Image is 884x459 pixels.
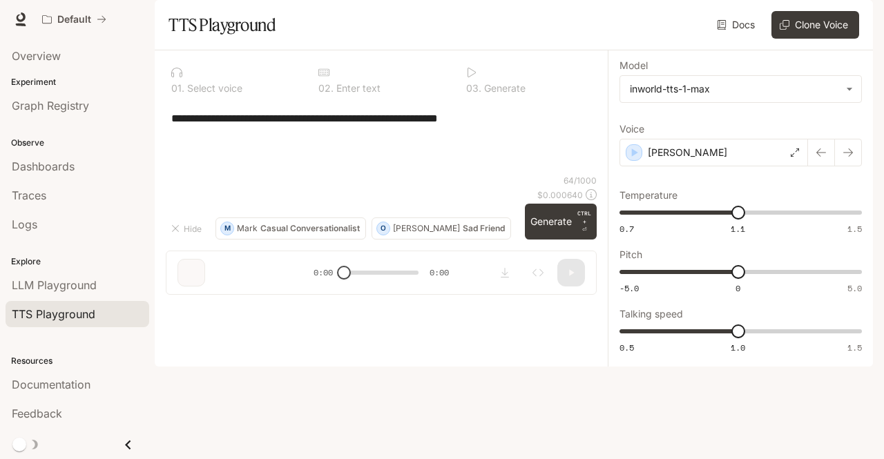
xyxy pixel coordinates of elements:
p: Talking speed [619,309,683,319]
p: [PERSON_NAME] [648,146,727,159]
h1: TTS Playground [169,11,276,39]
p: Temperature [619,191,678,200]
p: ⏎ [577,209,591,234]
span: 0.5 [619,342,634,353]
p: Enter text [334,84,381,93]
p: Generate [481,84,526,93]
span: 1.5 [847,223,862,235]
span: 0 [736,282,740,294]
p: CTRL + [577,209,591,226]
button: O[PERSON_NAME]Sad Friend [372,217,511,240]
p: [PERSON_NAME] [393,224,460,233]
div: M [221,217,233,240]
span: -5.0 [619,282,639,294]
a: Docs [714,11,760,39]
span: 1.0 [731,342,745,353]
div: O [377,217,390,240]
div: inworld-tts-1-max [620,76,861,102]
button: GenerateCTRL +⏎ [525,204,597,240]
p: 0 2 . [318,84,334,93]
p: Default [57,14,91,26]
button: Clone Voice [771,11,859,39]
button: All workspaces [36,6,113,33]
p: Casual Conversationalist [260,224,360,233]
p: Mark [237,224,258,233]
div: inworld-tts-1-max [630,82,839,96]
p: Voice [619,124,644,134]
p: Model [619,61,648,70]
button: MMarkCasual Conversationalist [215,217,366,240]
p: Sad Friend [463,224,505,233]
span: 5.0 [847,282,862,294]
p: 0 3 . [466,84,481,93]
p: 0 1 . [171,84,184,93]
button: Hide [166,217,210,240]
p: Select voice [184,84,242,93]
p: Pitch [619,250,642,260]
p: 64 / 1000 [564,175,597,186]
span: 1.1 [731,223,745,235]
span: 1.5 [847,342,862,353]
span: 0.7 [619,223,634,235]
